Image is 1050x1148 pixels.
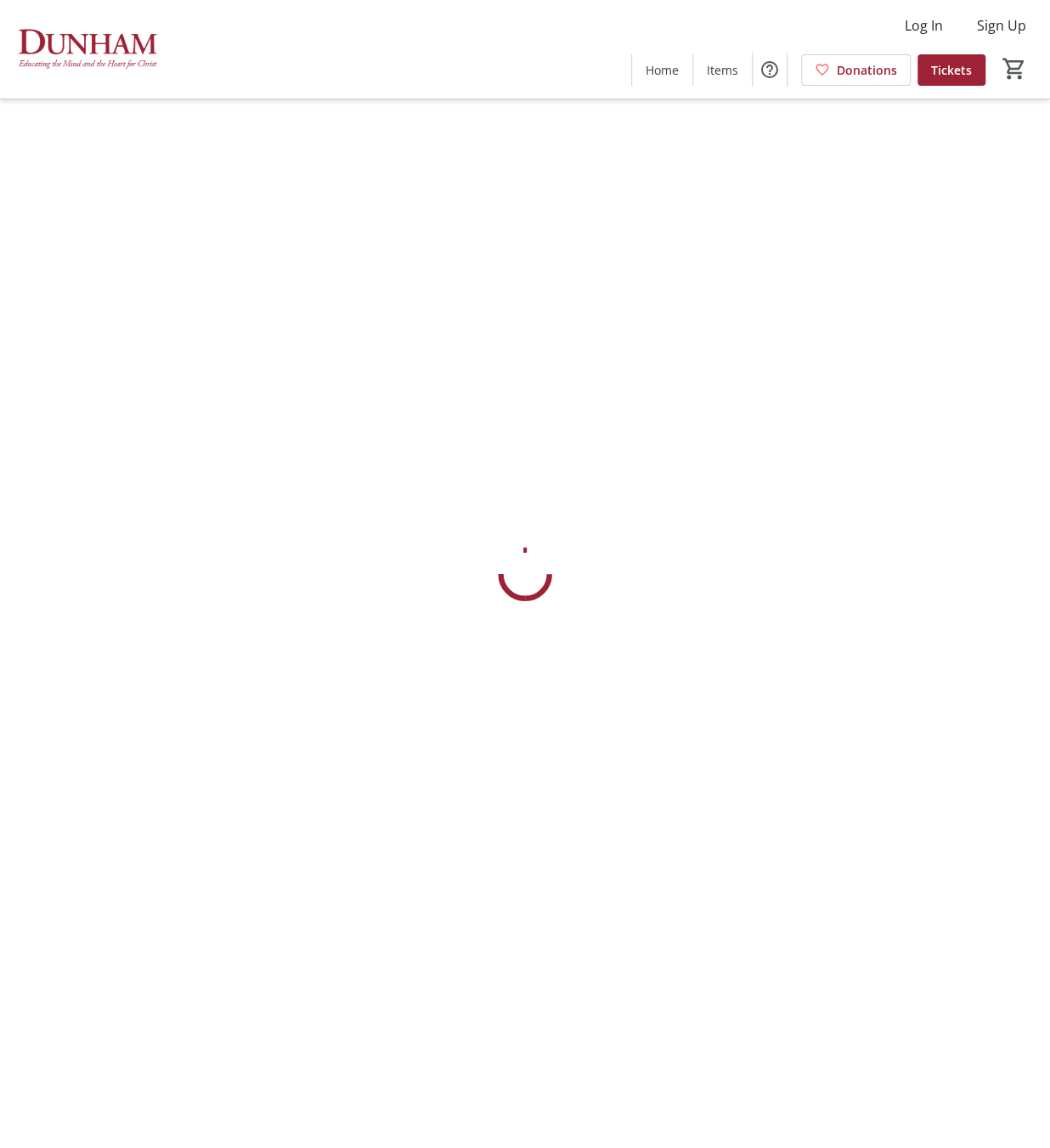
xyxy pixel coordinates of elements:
span: Home [646,61,679,79]
a: Donations [801,54,911,86]
span: Items [707,61,738,79]
span: Donations [837,61,897,79]
a: Tickets [917,54,985,86]
span: Tickets [931,61,972,79]
span: Sign Up [977,15,1026,36]
img: The Dunham School's Logo [10,7,161,92]
button: Sign Up [963,12,1040,39]
button: Help [753,53,787,87]
button: Log In [891,12,957,39]
a: Items [693,54,752,86]
span: Log In [905,15,943,36]
a: Home [632,54,692,86]
button: Cart [999,53,1030,84]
